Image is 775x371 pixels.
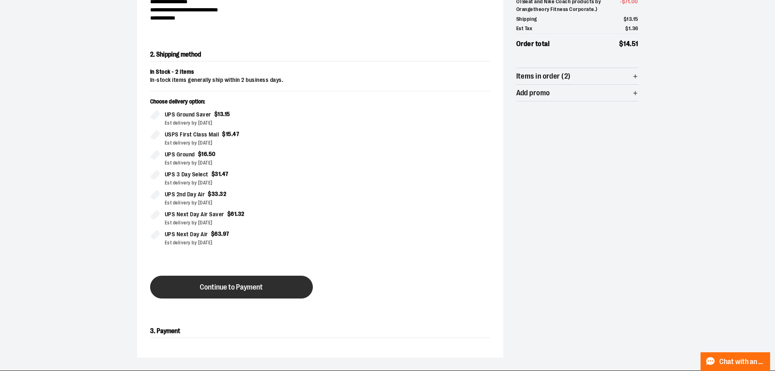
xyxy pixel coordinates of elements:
[214,111,218,117] span: $
[165,230,208,239] span: UPS Next Day Air
[231,131,233,137] span: .
[150,110,160,120] input: UPS Ground Saver$13.15Est delivery by [DATE]
[165,190,205,199] span: UPS 2nd Day Air
[200,283,263,291] span: Continue to Payment
[236,211,238,217] span: .
[211,231,215,237] span: $
[231,211,236,217] span: 61
[150,276,313,299] button: Continue to Payment
[150,230,160,239] input: UPS Next Day Air$63.97Est delivery by [DATE]
[516,15,537,23] span: Shipping
[629,25,631,31] span: 1
[632,40,638,48] span: 51
[215,171,220,177] span: 31
[150,150,160,160] input: UPS Ground$16.50Est delivery by [DATE]
[516,39,550,49] span: Order total
[207,151,209,157] span: .
[165,150,195,159] span: UPS Ground
[165,119,314,127] div: Est delivery by [DATE]
[623,40,630,48] span: 14
[632,25,638,31] span: 36
[627,16,632,22] span: 13
[227,211,231,217] span: $
[150,170,160,180] input: UPS 3 Day Select$31.47Est delivery by [DATE]
[223,231,229,237] span: 97
[222,171,229,177] span: 47
[165,130,219,139] span: USPS First Class Mail
[150,190,160,200] input: UPS 2nd Day Air$33.32Est delivery by [DATE]
[165,139,314,147] div: Est delivery by [DATE]
[150,98,314,110] p: Choose delivery option:
[632,16,633,22] span: .
[633,16,638,22] span: 15
[619,40,624,48] span: $
[701,352,771,371] button: Chat with an Expert
[212,171,215,177] span: $
[222,131,226,137] span: $
[214,231,221,237] span: 63
[238,211,245,217] span: 32
[150,325,490,338] h2: 3. Payment
[150,76,490,84] div: In-stock items generally ship within 2 business days.
[209,151,216,157] span: 50
[516,89,550,97] span: Add promo
[201,151,207,157] span: 16
[165,179,314,187] div: Est delivery by [DATE]
[220,171,222,177] span: .
[212,191,218,197] span: 33
[624,16,627,22] span: $
[719,358,765,366] span: Chat with an Expert
[165,210,224,219] span: UPS Next Day Air Saver
[150,130,160,140] input: USPS First Class Mail$15.47Est delivery by [DATE]
[165,110,211,119] span: UPS Ground Saver
[226,131,231,137] span: 15
[218,111,223,117] span: 13
[220,191,226,197] span: 32
[516,24,533,33] span: Est Tax
[208,191,212,197] span: $
[225,111,230,117] span: 15
[165,170,208,179] span: UPS 3 Day Select
[165,219,314,226] div: Est delivery by [DATE]
[516,72,571,80] span: Items in order (2)
[198,151,202,157] span: $
[150,68,490,76] div: In Stock - 2 items
[233,131,239,137] span: 47
[516,68,638,84] button: Items in order (2)
[165,159,314,167] div: Est delivery by [DATE]
[221,231,223,237] span: .
[150,210,160,220] input: UPS Next Day Air Saver$61.32Est delivery by [DATE]
[625,25,629,31] span: $
[223,111,225,117] span: .
[631,25,632,31] span: .
[516,85,638,101] button: Add promo
[630,40,632,48] span: .
[150,48,490,61] h2: 2. Shipping method
[218,191,220,197] span: .
[165,239,314,246] div: Est delivery by [DATE]
[165,199,314,206] div: Est delivery by [DATE]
